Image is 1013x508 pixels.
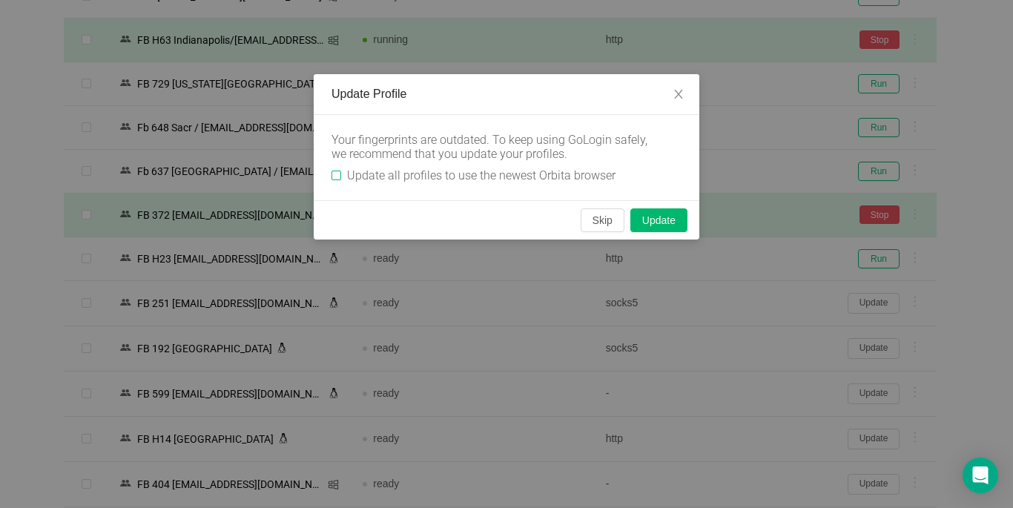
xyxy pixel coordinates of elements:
button: Close [658,74,699,116]
div: Update Profile [331,86,682,102]
span: Update all profiles to use the newest Orbita browser [341,168,621,182]
i: icon: close [673,88,684,100]
div: Your fingerprints are outdated. To keep using GoLogin safely, we recommend that you update your p... [331,133,658,161]
div: Open Intercom Messenger [963,458,998,493]
button: Update [630,208,687,232]
button: Skip [581,208,624,232]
